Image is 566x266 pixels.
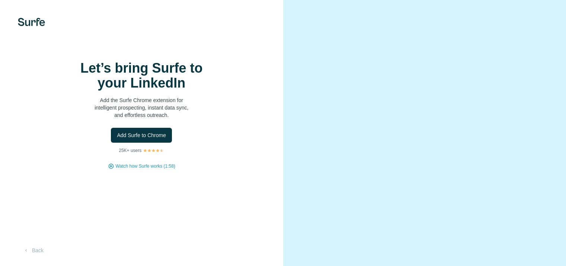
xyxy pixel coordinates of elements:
button: Watch how Surfe works (1:58) [116,163,175,170]
p: 25K+ users [119,147,141,154]
h1: Let’s bring Surfe to your LinkedIn [67,61,216,91]
img: Rating Stars [143,148,164,153]
button: Back [18,244,49,257]
p: Add the Surfe Chrome extension for intelligent prospecting, instant data sync, and effortless out... [67,96,216,119]
button: Add Surfe to Chrome [111,128,172,143]
img: Surfe's logo [18,18,45,26]
span: Add Surfe to Chrome [117,132,166,139]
